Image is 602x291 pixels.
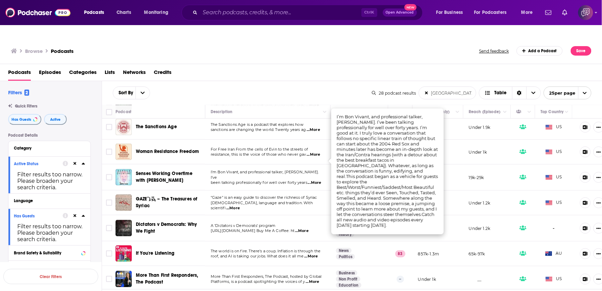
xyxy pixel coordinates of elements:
p: -- [397,276,404,283]
span: Has Guests [12,118,31,121]
p: Under 1.2k [469,200,491,206]
span: Podcasts [84,8,104,17]
button: open menu [470,7,517,18]
span: Toggle select row [106,200,112,206]
span: ...More [306,279,319,285]
a: Episodes [39,67,61,81]
span: ...More [308,180,321,186]
span: The Sanctions Age is a podcast that explores how [211,122,304,127]
button: open menu [517,7,541,18]
span: ...More [307,152,320,157]
span: resistance, this is the voice of those who never gav [211,152,306,157]
p: Under 1.2k [469,226,491,231]
span: roof, and AI is taking our jobs. What does it all me [211,254,304,258]
p: 19k-29k [469,175,484,180]
span: Toggle select row [106,124,112,130]
a: Show notifications dropdown [543,7,554,18]
a: Podcasts [51,48,74,54]
a: Podchaser - Follow, Share and Rate Podcasts [5,6,70,19]
span: US [546,149,562,155]
button: open menu [136,87,150,99]
a: Education [336,283,361,288]
a: More Than First Responders, The Podcast [136,272,203,286]
button: Column Actions [525,108,534,116]
span: Active [50,118,61,121]
span: US [546,199,562,206]
span: 2 [24,90,29,96]
span: Platforms, is a podcast spotlighting the voices of y [211,279,305,284]
div: Podcast [116,108,131,116]
p: Under 1k [469,149,487,155]
button: Column Actions [321,108,329,116]
span: ...More [295,228,309,234]
span: Monitoring [144,8,168,17]
div: Filter results too narrow. Please broaden your search criteria. [14,223,85,242]
span: US [546,124,562,131]
a: Non Profit [336,276,360,282]
span: ...More [307,127,320,133]
img: If You're Listening [116,246,132,262]
img: User Profile [578,5,593,20]
span: US [546,174,562,181]
button: open menu [113,91,136,95]
div: Language [14,198,81,203]
div: Description [211,108,232,116]
span: ...More [304,254,318,259]
p: 65k-97k [469,251,485,257]
h2: Filters [8,89,29,96]
button: Send feedback [477,48,511,54]
button: Active Status [14,159,63,168]
span: Senses Working Overtime with [PERSON_NAME] [136,171,192,183]
span: Toggle select row [106,251,112,257]
div: Power Score [394,108,403,116]
img: More Than First Responders, The Podcast [116,271,132,287]
img: Senses Working Overtime with David Cross [116,169,132,186]
a: Show notifications dropdown [560,7,570,18]
span: For Free Iran From the cells of Evin to the streets of [211,147,308,152]
div: Search podcasts, credits, & more... [188,5,429,20]
img: The Sanctions Age [116,119,132,135]
a: Credits [154,67,171,81]
button: Column Actions [501,108,509,116]
p: Under 1k [418,276,436,282]
span: Toggle select row [106,276,112,282]
a: Dictators v Democrats: Why We Fight [136,221,203,235]
img: Dictators v Democrats: Why We Fight [116,220,132,236]
h2: Choose List sort [113,86,150,99]
p: __ [469,276,482,282]
button: open menu [432,7,472,18]
button: open menu [79,7,113,18]
button: Clear Filters [3,269,98,284]
span: More Than First Responders, The Podcast [136,273,199,285]
p: Podcast Details [8,133,91,138]
a: Networks [123,67,146,81]
a: Lists [105,67,115,81]
span: I’m Bon Vivant, and professional talker, [PERSON_NAME]. I’ve been talking professionally for well... [337,114,438,228]
button: Has Guests [8,114,41,125]
a: Podcasts [8,67,31,81]
a: Categories [69,67,97,81]
a: Woman Resistance Freedom [116,144,132,160]
span: GAZE ܓܰܙܶܐ̈ – The Treasures of Syriac [136,196,198,209]
button: Column Actions [378,108,387,116]
button: open menu [544,86,591,99]
span: 25 per page [544,88,576,98]
a: If You're Listening [136,250,174,257]
span: I’m Bon Vivant, and professional talker, [PERSON_NAME]. I’ve [211,170,319,180]
span: Ctrl K [361,8,377,17]
span: Toggle select row [106,225,112,231]
a: Politics [336,254,355,259]
button: Column Actions [403,108,411,116]
h2: Choose View [479,86,541,99]
div: Has Guests [516,108,526,116]
span: The Sanctions Age [136,124,177,130]
a: GAZE ܓܰܙܶܐ̈ – The Treasures of Syriac [116,195,132,211]
span: been talking professionally for well over forty years [211,180,307,185]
